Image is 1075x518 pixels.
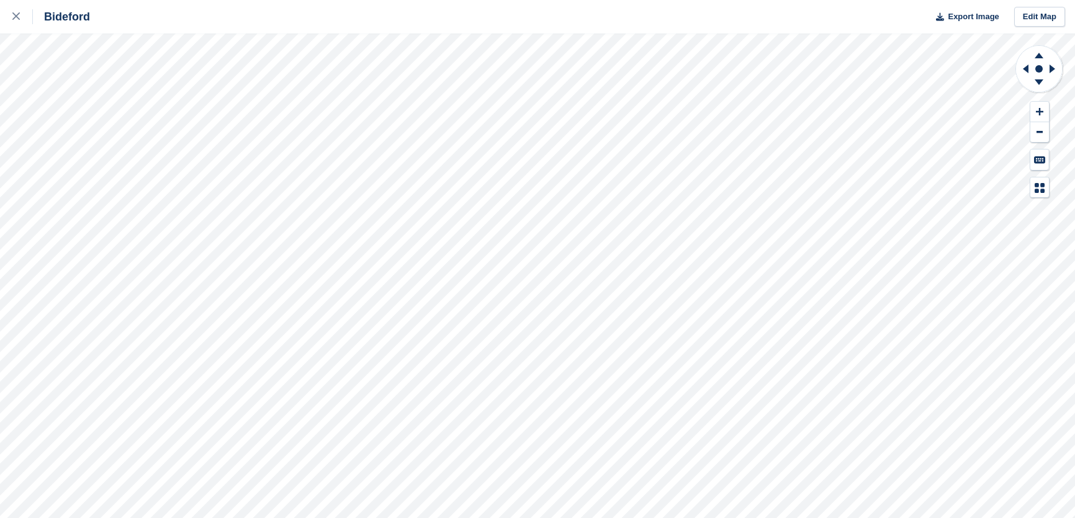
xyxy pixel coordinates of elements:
button: Keyboard Shortcuts [1030,150,1049,170]
span: Export Image [948,11,999,23]
button: Zoom Out [1030,122,1049,143]
button: Zoom In [1030,102,1049,122]
a: Edit Map [1014,7,1065,27]
div: Bideford [33,9,90,24]
button: Export Image [929,7,999,27]
button: Map Legend [1030,177,1049,198]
